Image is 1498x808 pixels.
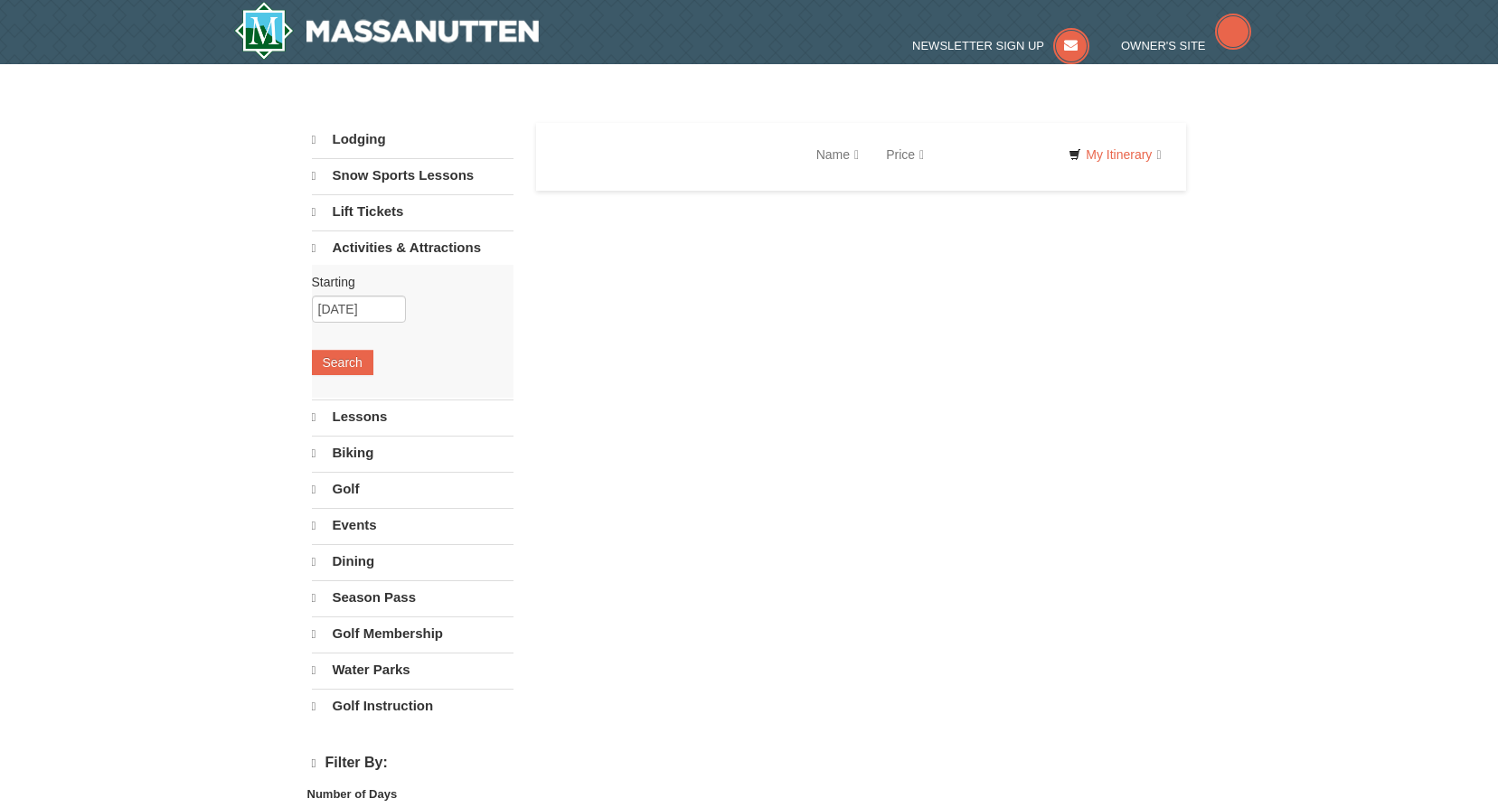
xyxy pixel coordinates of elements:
a: Golf [312,472,513,506]
span: Owner's Site [1121,39,1206,52]
a: My Itinerary [1057,141,1173,168]
a: Lodging [312,123,513,156]
a: Massanutten Resort [234,2,540,60]
a: Biking [312,436,513,470]
a: Lessons [312,399,513,434]
a: Lift Tickets [312,194,513,229]
a: Season Pass [312,580,513,615]
strong: Number of Days [307,787,398,801]
a: Water Parks [312,653,513,687]
h4: Filter By: [312,755,513,772]
a: Name [803,136,872,173]
span: Newsletter Sign Up [912,39,1044,52]
a: Golf Membership [312,616,513,651]
a: Price [872,136,937,173]
a: Activities & Attractions [312,230,513,265]
a: Dining [312,544,513,578]
a: Events [312,508,513,542]
a: Owner's Site [1121,39,1251,52]
label: Starting [312,273,500,291]
a: Newsletter Sign Up [912,39,1089,52]
img: Massanutten Resort Logo [234,2,540,60]
button: Search [312,350,373,375]
a: Snow Sports Lessons [312,158,513,193]
a: Golf Instruction [312,689,513,723]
